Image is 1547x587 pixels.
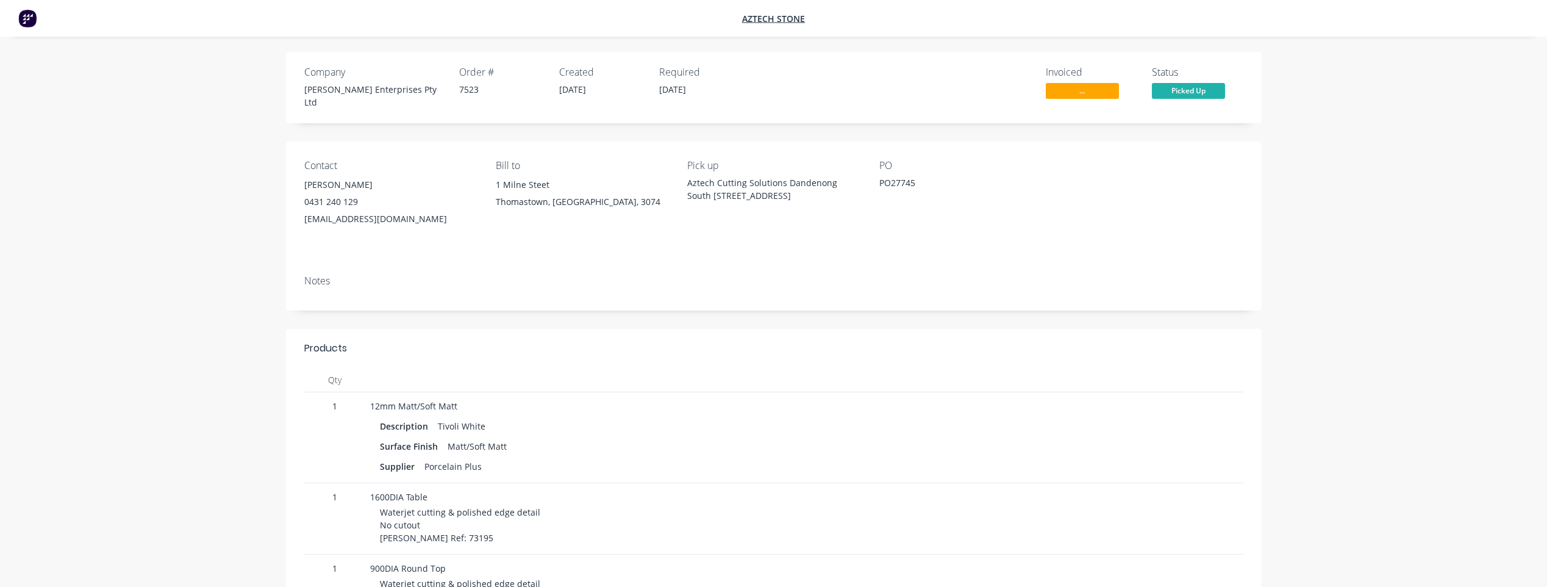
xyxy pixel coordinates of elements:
[304,211,476,228] div: [EMAIL_ADDRESS][DOMAIN_NAME]
[1152,67,1243,78] div: Status
[380,458,420,475] div: Supplier
[496,193,668,211] div: Thomastown, [GEOGRAPHIC_DATA], 3074
[304,341,347,356] div: Products
[1046,67,1137,78] div: Invoiced
[304,368,365,392] div: Qty
[420,458,487,475] div: Porcelain Plus
[659,67,745,78] div: Required
[370,563,446,574] span: 900DIA Round Top
[304,160,476,171] div: Contact
[309,562,360,575] span: 1
[309,400,360,412] span: 1
[559,67,645,78] div: Created
[559,84,586,95] span: [DATE]
[496,160,668,171] div: Bill to
[380,506,540,544] span: Waterjet cutting & polished edge detail No cutout [PERSON_NAME] Ref: 73195
[433,417,490,435] div: Tivoli White
[459,67,545,78] div: Order #
[496,176,668,193] div: 1 Milne Steet
[304,176,476,193] div: [PERSON_NAME]
[459,83,545,96] div: 7523
[304,193,476,211] div: 0431 240 129
[742,13,805,24] a: Aztech Stone
[304,275,1243,287] div: Notes
[1152,83,1225,98] span: Picked Up
[496,176,668,215] div: 1 Milne SteetThomastown, [GEOGRAPHIC_DATA], 3074
[304,67,445,78] div: Company
[443,438,512,455] div: Matt/Soft Matt
[380,438,443,455] div: Surface Finish
[879,176,1032,193] div: PO27745
[370,491,427,503] span: 1600DIA Table
[1046,83,1119,98] span: ...
[659,84,686,95] span: [DATE]
[18,9,37,27] img: Factory
[304,176,476,228] div: [PERSON_NAME]0431 240 129[EMAIL_ADDRESS][DOMAIN_NAME]
[380,417,433,435] div: Description
[687,176,859,202] div: Aztech Cutting Solutions Dandenong South [STREET_ADDRESS]
[879,160,1051,171] div: PO
[687,160,859,171] div: Pick up
[309,491,360,503] span: 1
[304,83,445,109] div: [PERSON_NAME] Enterprises Pty Ltd
[370,400,457,412] span: 12mm Matt/Soft Matt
